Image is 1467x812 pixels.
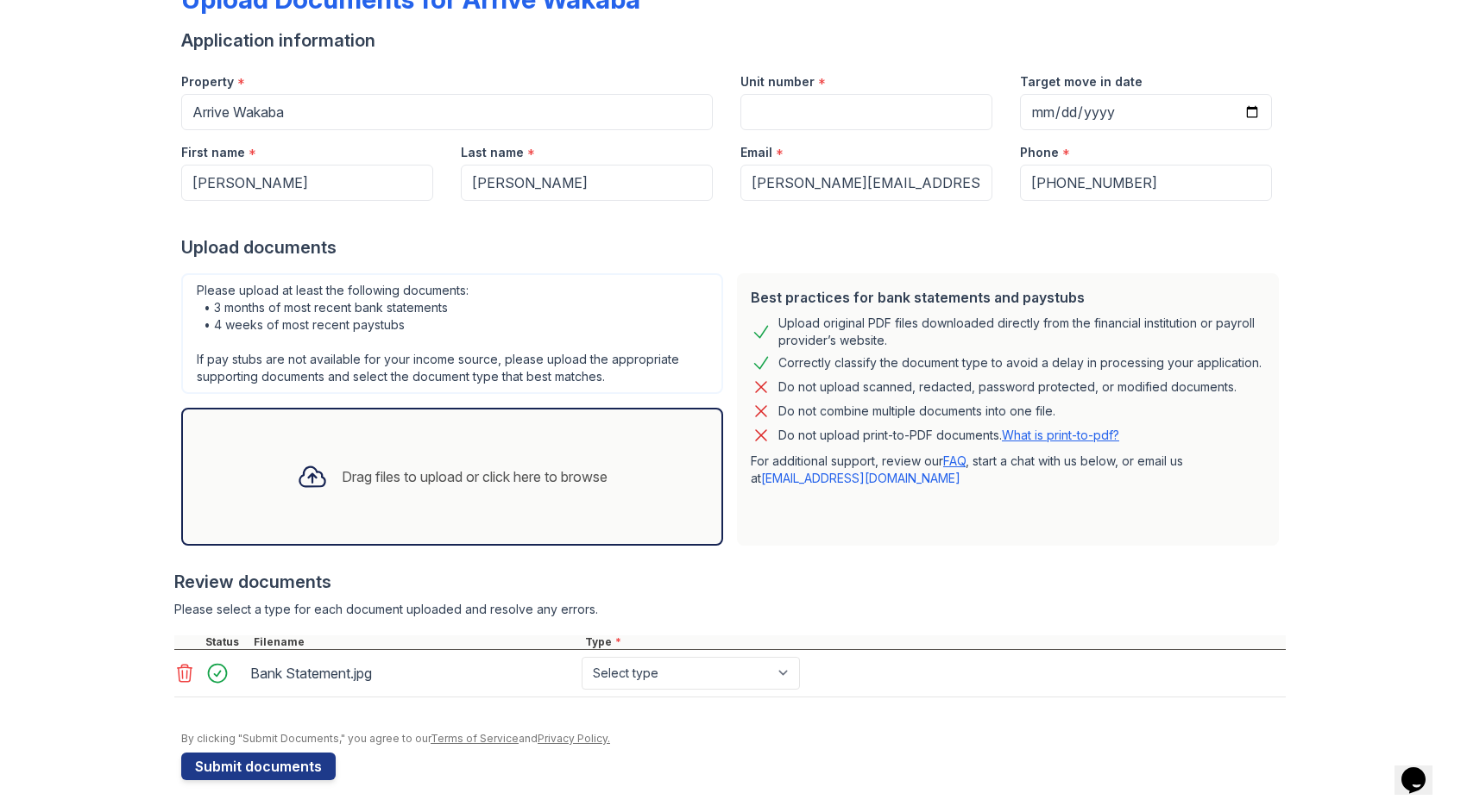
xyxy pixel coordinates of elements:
[181,235,1286,259] div: Upload documents
[761,471,960,485] a: [EMAIL_ADDRESS][DOMAIN_NAME]
[202,635,250,649] div: Status
[174,570,1286,594] div: Review documents
[431,732,519,745] a: Terms of Service
[461,144,524,161] label: Last name
[1002,428,1119,442] a: What is print-to-pdf?
[1020,144,1059,161] label: Phone
[174,601,1286,618] div: Please select a type for each document uploaded and resolve any errors.
[778,315,1265,349] div: Upload original PDF files downloaded directly from the financial institution or payroll provider’...
[181,732,1286,746] div: By clicking "Submit Documents," you agree to our and
[250,635,582,649] div: Filename
[1020,73,1143,91] label: Target move in date
[538,732,610,745] a: Privacy Policy.
[751,287,1265,308] div: Best practices for bank statements and paystubs
[1395,743,1450,795] iframe: chat widget
[943,453,966,468] a: FAQ
[778,353,1262,373] div: Correctly classify the document type to avoid a delay in processing your application.
[778,401,1055,422] div: Do not combine multiple documents into one file.
[778,377,1237,397] div: Do not upload scanned, redacted, password protected, or modified documents.
[181,28,1286,53] div: Application information
[181,144,245,161] label: First name
[582,635,1286,649] div: Type
[342,466,608,487] div: Drag files to upload or click here to browse
[751,453,1265,487] p: For additional support, review our , start a chat with us below, or email us at
[740,144,772,161] label: Email
[181,273,723,394] div: Please upload at least the following documents: • 3 months of most recent bank statements • 4 wee...
[250,659,575,687] div: Bank Statement.jpg
[778,427,1119,444] p: Do not upload print-to-PDF documents.
[181,73,234,91] label: Property
[181,753,336,780] button: Submit documents
[740,73,815,91] label: Unit number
